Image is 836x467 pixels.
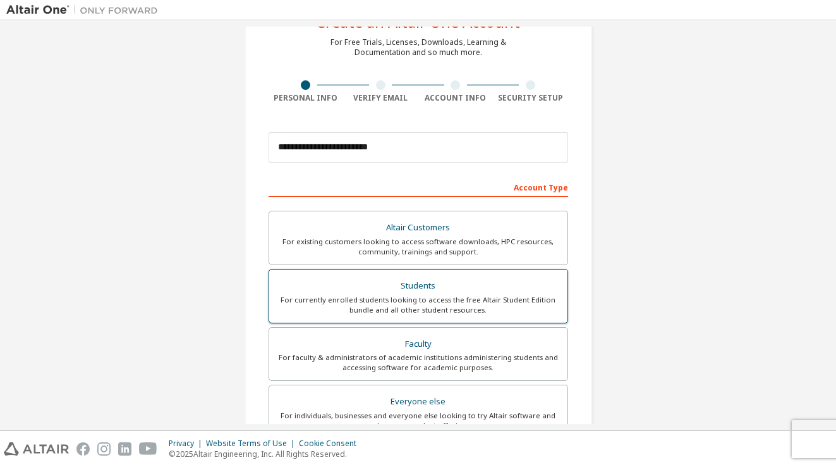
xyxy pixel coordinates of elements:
[277,219,560,237] div: Altair Customers
[118,442,131,456] img: linkedin.svg
[277,295,560,315] div: For currently enrolled students looking to access the free Altair Student Edition bundle and all ...
[139,442,157,456] img: youtube.svg
[277,335,560,353] div: Faculty
[277,411,560,431] div: For individuals, businesses and everyone else looking to try Altair software and explore our prod...
[6,4,164,16] img: Altair One
[269,177,568,197] div: Account Type
[269,93,344,103] div: Personal Info
[169,449,364,459] p: © 2025 Altair Engineering, Inc. All Rights Reserved.
[97,442,111,456] img: instagram.svg
[169,439,206,449] div: Privacy
[343,93,418,103] div: Verify Email
[4,442,69,456] img: altair_logo.svg
[418,93,494,103] div: Account Info
[330,37,506,58] div: For Free Trials, Licenses, Downloads, Learning & Documentation and so much more.
[277,352,560,373] div: For faculty & administrators of academic institutions administering students and accessing softwa...
[277,237,560,257] div: For existing customers looking to access software downloads, HPC resources, community, trainings ...
[493,93,568,103] div: Security Setup
[299,439,364,449] div: Cookie Consent
[316,15,520,30] div: Create an Altair One Account
[76,442,90,456] img: facebook.svg
[277,393,560,411] div: Everyone else
[277,277,560,295] div: Students
[206,439,299,449] div: Website Terms of Use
